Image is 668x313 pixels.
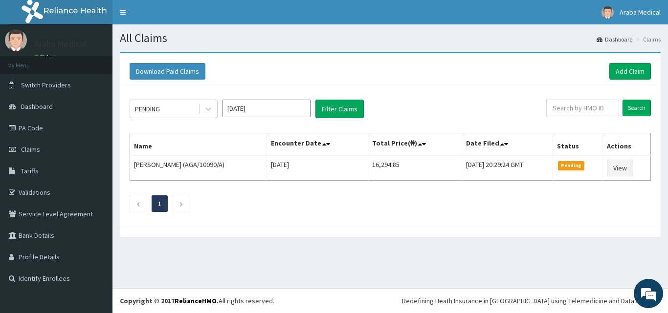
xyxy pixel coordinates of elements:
[175,296,217,305] a: RelianceHMO
[601,6,614,19] img: User Image
[402,296,661,306] div: Redefining Heath Insurance in [GEOGRAPHIC_DATA] using Telemedicine and Data Science!
[623,100,651,116] input: Search
[34,40,87,48] p: Araba Medical
[136,199,140,208] a: Previous page
[130,63,205,80] button: Download Paid Claims
[558,161,585,170] span: Pending
[21,81,71,89] span: Switch Providers
[21,145,40,154] span: Claims
[21,102,53,111] span: Dashboard
[5,29,27,51] img: User Image
[112,288,668,313] footer: All rights reserved.
[315,100,364,118] button: Filter Claims
[158,199,161,208] a: Page 1 is your current page
[120,296,219,305] strong: Copyright © 2017 .
[120,32,661,44] h1: All Claims
[602,133,650,156] th: Actions
[179,199,183,208] a: Next page
[634,35,661,43] li: Claims
[135,104,160,114] div: PENDING
[620,8,661,17] span: Araba Medical
[223,100,311,117] input: Select Month and Year
[368,155,462,181] td: 16,294.85
[267,133,368,156] th: Encounter Date
[553,133,602,156] th: Status
[34,53,58,60] a: Online
[267,155,368,181] td: [DATE]
[607,160,633,176] a: View
[21,167,39,175] span: Tariffs
[609,63,651,80] a: Add Claim
[546,100,619,116] input: Search by HMO ID
[368,133,462,156] th: Total Price(₦)
[462,133,553,156] th: Date Filed
[597,35,633,43] a: Dashboard
[462,155,553,181] td: [DATE] 20:29:24 GMT
[130,155,267,181] td: [PERSON_NAME] (AGA/10090/A)
[130,133,267,156] th: Name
